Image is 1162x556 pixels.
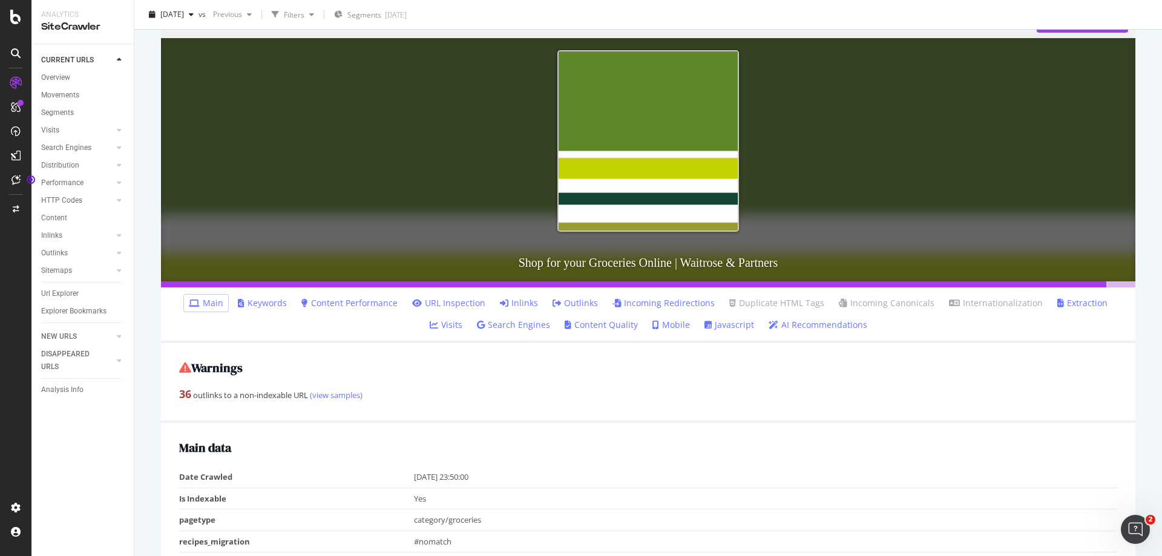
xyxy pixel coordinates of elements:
div: Distribution [41,159,79,172]
a: Distribution [41,159,113,172]
h3: Shop for your Groceries Online | Waitrose & Partners [161,244,1135,281]
div: Inlinks [41,229,62,242]
div: Filters [284,9,304,19]
a: Content Performance [301,297,398,309]
a: CURRENT URLS [41,54,113,67]
a: Overview [41,71,125,84]
a: AI Recommendations [769,319,867,331]
a: Search Engines [41,142,113,154]
td: [DATE] 23:50:00 [414,466,1118,488]
a: Url Explorer [41,287,125,300]
a: Content [41,212,125,224]
td: category/groceries [414,509,1118,531]
a: Visits [430,319,462,331]
button: [DATE] [144,5,199,24]
button: Filters [267,5,319,24]
td: Is Indexable [179,488,414,509]
div: Explorer Bookmarks [41,305,107,318]
td: Yes [414,488,1118,509]
div: Content [41,212,67,224]
span: Previous [208,9,242,19]
a: Javascript [704,319,754,331]
a: Inlinks [500,297,538,309]
div: Url Explorer [41,287,79,300]
a: HTTP Codes [41,194,113,207]
div: Performance [41,177,84,189]
div: Segments [41,106,74,119]
a: Analysis Info [41,384,125,396]
iframe: Intercom live chat [1121,515,1150,544]
a: Search Engines [477,319,550,331]
div: CURRENT URLS [41,54,94,67]
button: Previous [208,5,257,24]
img: Shop for your Groceries Online | Waitrose & Partners [557,50,739,232]
a: Main [189,297,223,309]
a: NEW URLS [41,330,113,343]
div: Visits [41,124,59,137]
a: Segments [41,106,125,119]
a: Content Quality [565,319,638,331]
a: DISAPPEARED URLS [41,348,113,373]
a: URL Inspection [412,297,485,309]
a: Duplicate HTML Tags [729,297,824,309]
h2: Main data [179,441,1117,454]
a: Sitemaps [41,264,113,277]
a: Movements [41,89,125,102]
a: Outlinks [41,247,113,260]
div: Sitemaps [41,264,72,277]
a: Mobile [652,319,690,331]
td: Date Crawled [179,466,414,488]
a: Explorer Bookmarks [41,305,125,318]
td: recipes_migration [179,531,414,552]
div: SiteCrawler [41,20,124,34]
div: Overview [41,71,70,84]
h2: Warnings [179,361,1117,374]
button: Segments[DATE] [329,5,412,24]
span: vs [199,9,208,19]
span: 2 [1146,515,1155,525]
a: Inlinks [41,229,113,242]
a: Outlinks [553,297,598,309]
a: Incoming Redirections [612,297,715,309]
a: Internationalization [949,297,1043,309]
div: NEW URLS [41,330,77,343]
a: (view samples) [308,390,363,401]
strong: 36 [179,387,191,401]
div: DISAPPEARED URLS [41,348,102,373]
span: 2025 Aug. 30th [160,9,184,19]
div: Analytics [41,10,124,20]
div: outlinks to a non-indexable URL [179,387,1117,402]
div: Analysis Info [41,384,84,396]
div: [DATE] [385,10,407,20]
a: Visits [41,124,113,137]
a: Keywords [238,297,287,309]
a: Performance [41,177,113,189]
div: Tooltip anchor [25,174,36,185]
span: Segments [347,10,381,20]
td: #nomatch [414,531,1118,552]
div: Movements [41,89,79,102]
div: Search Engines [41,142,91,154]
a: Extraction [1057,297,1108,309]
div: HTTP Codes [41,194,82,207]
td: pagetype [179,509,414,531]
div: Outlinks [41,247,68,260]
a: Incoming Canonicals [839,297,934,309]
